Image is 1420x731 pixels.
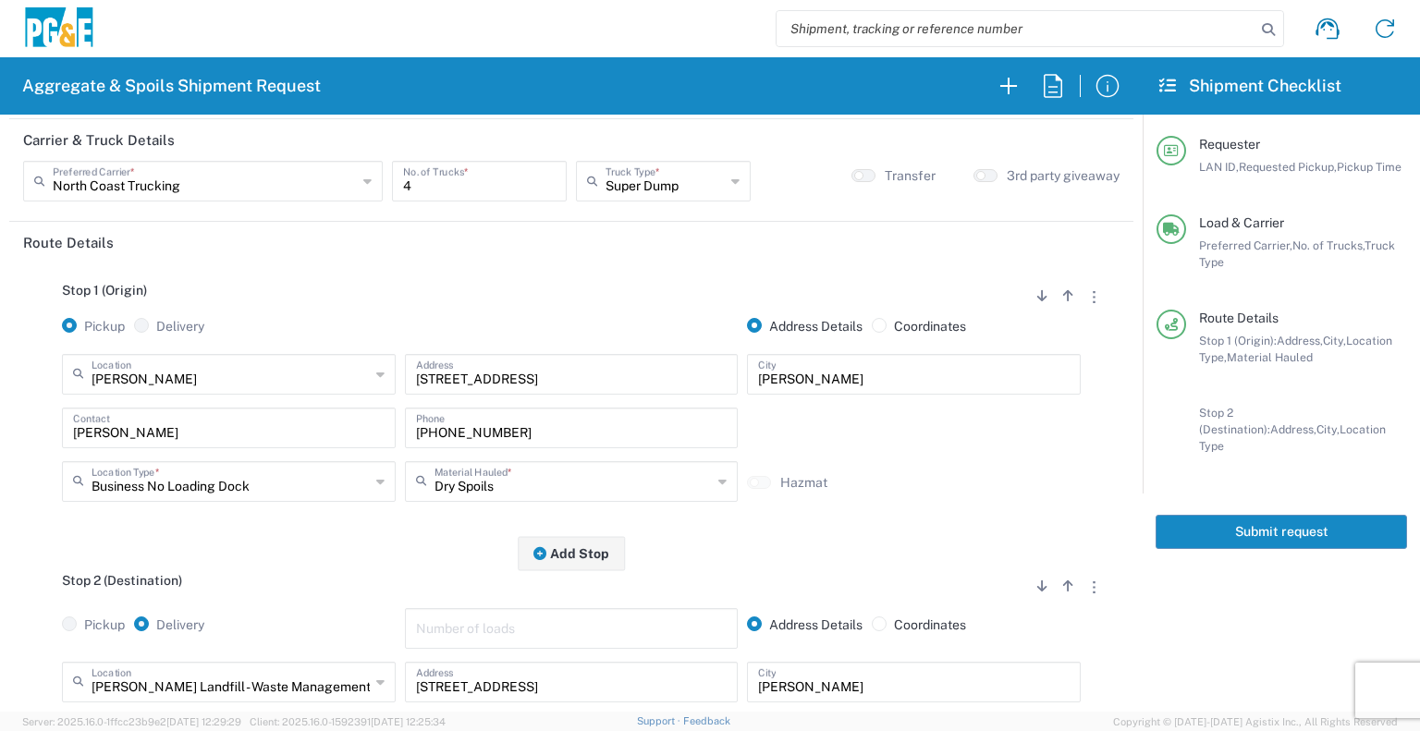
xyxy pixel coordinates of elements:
[1227,350,1313,364] span: Material Hauled
[22,75,321,97] h2: Aggregate & Spoils Shipment Request
[1199,238,1292,252] span: Preferred Carrier,
[885,167,936,184] label: Transfer
[747,318,863,335] label: Address Details
[1199,311,1279,325] span: Route Details
[1337,160,1402,174] span: Pickup Time
[250,716,446,727] span: Client: 2025.16.0-1592391
[1199,406,1270,436] span: Stop 2 (Destination):
[1159,75,1341,97] h2: Shipment Checklist
[1199,215,1284,230] span: Load & Carrier
[1316,422,1340,436] span: City,
[1239,160,1337,174] span: Requested Pickup,
[23,131,175,150] h2: Carrier & Truck Details
[1007,167,1120,184] label: 3rd party giveaway
[1199,160,1239,174] span: LAN ID,
[22,7,96,51] img: pge
[371,716,446,727] span: [DATE] 12:25:34
[23,234,114,252] h2: Route Details
[872,616,966,633] label: Coordinates
[747,616,863,633] label: Address Details
[1277,334,1323,347] span: Address,
[22,716,241,727] span: Server: 2025.16.0-1ffcc23b9e2
[872,318,966,335] label: Coordinates
[1113,713,1398,730] span: Copyright © [DATE]-[DATE] Agistix Inc., All Rights Reserved
[1323,334,1346,347] span: City,
[1199,137,1260,152] span: Requester
[518,536,625,570] button: Add Stop
[777,11,1255,46] input: Shipment, tracking or reference number
[683,715,730,726] a: Feedback
[1292,238,1365,252] span: No. of Trucks,
[62,573,182,588] span: Stop 2 (Destination)
[780,474,827,491] label: Hazmat
[637,715,683,726] a: Support
[166,716,241,727] span: [DATE] 12:29:29
[62,283,147,298] span: Stop 1 (Origin)
[1156,515,1407,549] button: Submit request
[1270,422,1316,436] span: Address,
[1199,334,1277,347] span: Stop 1 (Origin):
